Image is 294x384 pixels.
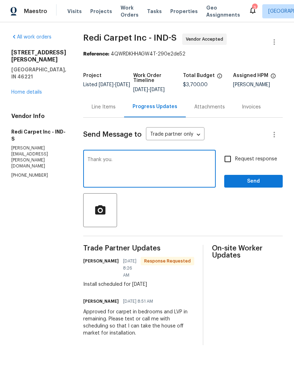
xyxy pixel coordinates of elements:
[83,258,119,265] h6: [PERSON_NAME]
[224,175,283,188] button: Send
[83,51,283,58] div: 4QWRDKHHAGW4T-290e2de52
[146,129,204,141] div: Trade partner only
[206,4,240,18] span: Geo Assignments
[11,128,66,142] h5: Redi Carpet Inc - IND-S
[233,73,268,78] h5: Assigned HPM
[270,73,276,82] span: The hpm assigned to this work order.
[83,82,130,87] span: Listed
[11,90,42,95] a: Home details
[133,73,183,83] h5: Work Order Timeline
[252,4,257,11] div: 3
[83,131,142,138] span: Send Message to
[217,73,222,82] span: The total cost of line items that have been proposed by Opendoor. This sum includes line items th...
[233,82,283,87] div: [PERSON_NAME]
[83,298,119,305] h6: [PERSON_NAME]
[11,145,66,170] p: [PERSON_NAME][EMAIL_ADDRESS][PERSON_NAME][DOMAIN_NAME]
[92,104,116,111] div: Line Items
[115,82,130,87] span: [DATE]
[186,36,226,43] span: Vendor Accepted
[11,49,66,63] h2: [STREET_ADDRESS][PERSON_NAME]
[83,245,194,252] span: Trade Partner Updates
[11,66,66,80] h5: [GEOGRAPHIC_DATA], IN 46221
[230,177,277,186] span: Send
[242,104,261,111] div: Invoices
[83,73,102,78] h5: Project
[170,8,198,15] span: Properties
[83,281,194,288] div: Install scheduled for [DATE]
[183,73,215,78] h5: Total Budget
[11,172,66,178] p: [PHONE_NUMBER]
[99,82,114,87] span: [DATE]
[141,258,194,265] span: Response Requested
[133,87,148,92] span: [DATE]
[183,82,208,87] span: $3,700.00
[147,9,162,14] span: Tasks
[123,258,136,279] span: [DATE] 8:26 AM
[133,103,177,110] div: Progress Updates
[83,52,109,57] b: Reference:
[24,8,47,15] span: Maestro
[67,8,82,15] span: Visits
[11,113,66,120] h4: Vendor Info
[99,82,130,87] span: -
[194,104,225,111] div: Attachments
[87,157,212,182] textarea: Thank you.
[83,34,177,42] span: Redi Carpet Inc - IND-S
[123,298,153,305] span: [DATE] 8:51 AM
[121,4,139,18] span: Work Orders
[150,87,165,92] span: [DATE]
[90,8,112,15] span: Projects
[133,87,165,92] span: -
[235,155,277,163] span: Request response
[83,308,194,337] div: Approved for carpet in bedrooms and LVP in remaining. Please text or call me with scheduling so t...
[212,245,283,259] span: On-site Worker Updates
[11,35,51,40] a: All work orders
